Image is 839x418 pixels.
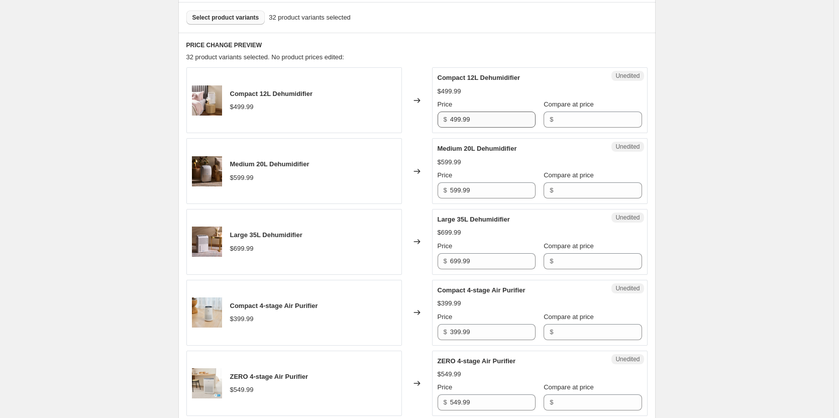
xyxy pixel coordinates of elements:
[438,74,520,81] span: Compact 12L Dehumidifier
[438,313,453,321] span: Price
[438,286,526,294] span: Compact 4-stage Air Purifier
[186,41,648,49] h6: PRICE CHANGE PREVIEW
[438,216,510,223] span: Large 35L Dehumidifier
[192,85,222,116] img: WDH-610HE_80x.webp
[230,314,254,324] div: $399.99
[438,369,461,379] div: $549.99
[438,298,461,308] div: $399.99
[230,231,302,239] span: Large 35L Dehumidifier
[615,214,640,222] span: Unedited
[438,157,461,167] div: $599.99
[550,186,553,194] span: $
[438,145,517,152] span: Medium 20L Dehumidifier
[444,257,447,265] span: $
[438,86,461,96] div: $499.99
[438,383,453,391] span: Price
[615,72,640,80] span: Unedited
[615,355,640,363] span: Unedited
[550,116,553,123] span: $
[438,357,516,365] span: ZERO 4-stage Air Purifier
[438,242,453,250] span: Price
[438,100,453,108] span: Price
[192,14,259,22] span: Select product variants
[544,100,594,108] span: Compare at price
[544,383,594,391] span: Compare at price
[615,284,640,292] span: Unedited
[186,11,265,25] button: Select product variants
[544,171,594,179] span: Compare at price
[192,297,222,328] img: Untitleddesign_92_80x.png
[186,53,344,61] span: 32 product variants selected. No product prices edited:
[615,143,640,151] span: Unedited
[550,328,553,336] span: $
[230,102,254,112] div: $499.99
[230,373,308,380] span: ZERO 4-stage Air Purifier
[438,171,453,179] span: Price
[230,173,254,183] div: $599.99
[444,186,447,194] span: $
[230,90,312,97] span: Compact 12L Dehumidifier
[192,227,222,257] img: Ausclimate-SHOT18-01-1x1_80x.jpg
[230,385,254,395] div: $549.99
[438,228,461,238] div: $699.99
[544,313,594,321] span: Compare at price
[550,257,553,265] span: $
[544,242,594,250] span: Compare at price
[444,398,447,406] span: $
[230,160,309,168] span: Medium 20L Dehumidifier
[230,244,254,254] div: $699.99
[192,368,222,398] img: 1_09c5715b-1e21-4918-90e8-5745533b6f5f_80x.png
[550,398,553,406] span: $
[444,328,447,336] span: $
[230,302,318,309] span: Compact 4-stage Air Purifier
[269,13,351,23] span: 32 product variants selected
[192,156,222,186] img: Ausclimate-SHOT14-01-1x1_80x.jpg
[444,116,447,123] span: $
